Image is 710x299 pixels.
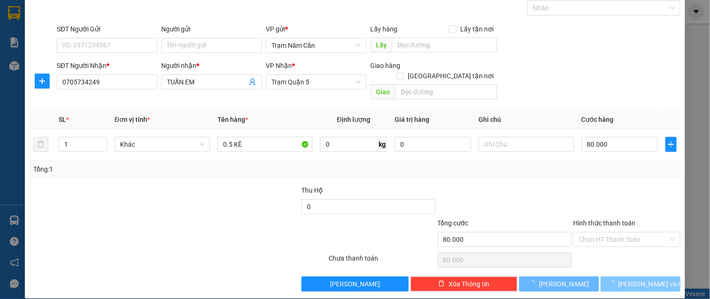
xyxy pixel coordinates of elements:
span: [PERSON_NAME] và In [619,279,684,289]
span: down [99,145,105,151]
button: [PERSON_NAME] và In [601,277,680,292]
div: SĐT Người Gửi [57,24,157,34]
input: Dọc đường [395,84,497,99]
span: Tổng cước [438,219,469,227]
span: kg [378,137,387,152]
input: VD: Bàn, Ghế [217,137,313,152]
span: Thu Hộ [301,187,323,194]
button: plus [35,74,50,89]
span: Trạm Năm Căn [271,38,361,52]
span: Xóa Thông tin [448,279,489,289]
span: Lấy tận nơi [456,24,497,34]
span: Giao hàng [370,62,400,69]
span: delete [438,280,445,288]
span: [PERSON_NAME] [330,279,380,289]
span: Lấy [370,37,392,52]
button: [PERSON_NAME] [519,277,599,292]
button: plus [665,137,677,152]
button: deleteXóa Thông tin [411,277,517,292]
span: Cước hàng [582,116,614,123]
span: user-add [249,78,256,86]
span: plus [35,77,49,85]
div: Tổng: 1 [33,164,275,174]
button: [PERSON_NAME] [301,277,408,292]
span: SL [59,116,66,123]
span: Giá trị hàng [395,116,429,123]
span: [PERSON_NAME] [539,279,589,289]
span: Decrease Value [97,144,107,151]
span: Increase Value [97,137,107,144]
th: Ghi chú [475,111,577,129]
span: loading [529,280,539,287]
input: 0 [395,137,471,152]
span: Giao [370,84,395,99]
label: Hình thức thanh toán [574,219,636,227]
div: VP gửi [266,24,366,34]
span: [GEOGRAPHIC_DATA] tận nơi [404,71,497,81]
span: Tên hàng [217,116,248,123]
div: Chưa thanh toán [328,253,436,269]
span: VP Nhận [266,62,292,69]
input: Ghi Chú [478,137,574,152]
span: loading [608,280,619,287]
div: Người gửi [161,24,262,34]
span: Định lượng [337,116,370,123]
span: Lấy hàng [370,25,397,33]
span: plus [666,141,676,148]
div: SĐT Người Nhận [57,60,157,71]
span: Trạm Quận 5 [271,75,361,89]
span: up [99,139,105,144]
input: Dọc đường [392,37,497,52]
span: Đơn vị tính [115,116,150,123]
div: Người nhận [161,60,262,71]
button: delete [33,137,48,152]
span: Khác [120,137,204,151]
